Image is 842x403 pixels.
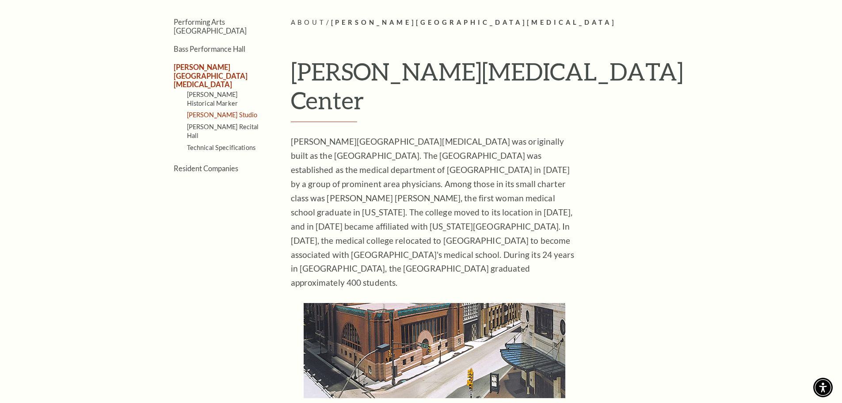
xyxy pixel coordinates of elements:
[291,134,578,290] p: [PERSON_NAME][GEOGRAPHIC_DATA][MEDICAL_DATA] was originally built as the [GEOGRAPHIC_DATA]. The [...
[813,378,833,397] div: Accessibility Menu
[187,144,255,151] a: Technical Specifications
[304,303,565,398] img: The building was renovated in 1998 by Performing Arts Fort Worth to be used as administrative off...
[174,63,248,88] a: [PERSON_NAME][GEOGRAPHIC_DATA][MEDICAL_DATA]
[291,17,695,28] p: /
[174,18,247,35] a: Performing Arts [GEOGRAPHIC_DATA]
[187,111,258,119] a: [PERSON_NAME] Studio
[331,19,617,26] span: [PERSON_NAME][GEOGRAPHIC_DATA][MEDICAL_DATA]
[174,164,238,173] a: Resident Companies
[187,123,259,139] a: [PERSON_NAME] Recital Hall
[174,45,245,53] a: Bass Performance Hall
[187,91,238,107] a: [PERSON_NAME] Historical Marker
[291,19,326,26] span: About
[291,57,695,122] h1: [PERSON_NAME][MEDICAL_DATA] Center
